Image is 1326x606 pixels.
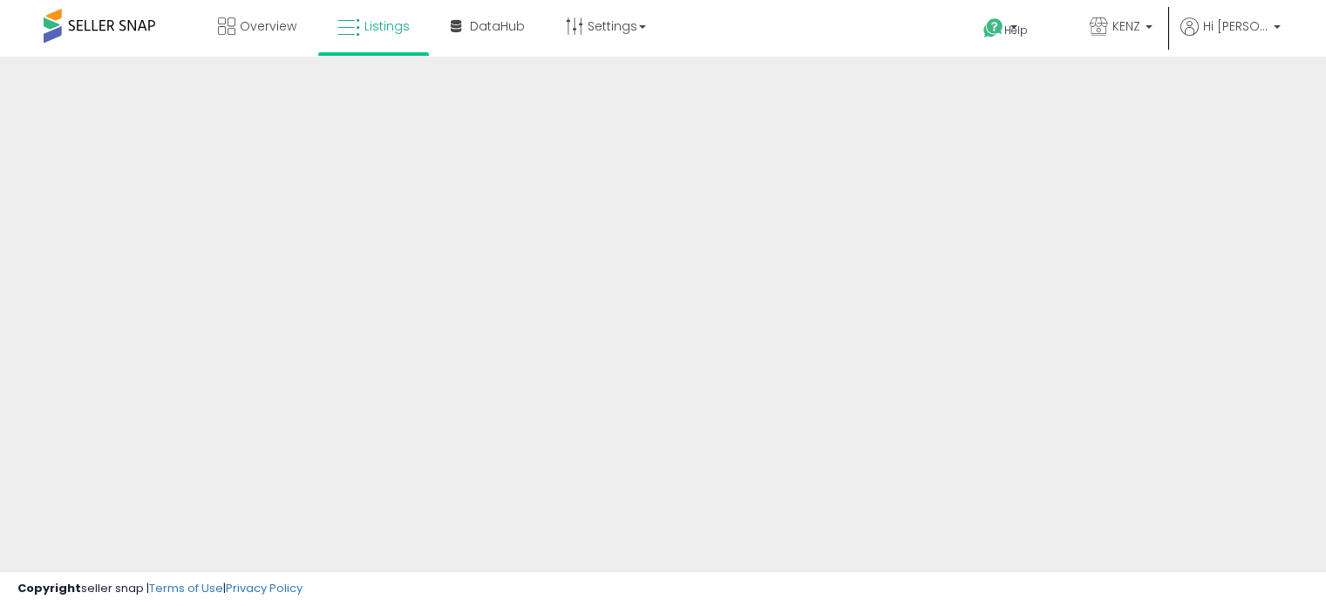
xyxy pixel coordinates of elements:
span: DataHub [470,17,525,35]
a: Privacy Policy [226,580,303,596]
span: Hi [PERSON_NAME] [1203,17,1268,35]
span: Listings [364,17,410,35]
a: Hi [PERSON_NAME] [1180,17,1281,57]
strong: Copyright [17,580,81,596]
a: Help [969,4,1062,57]
a: Terms of Use [149,580,223,596]
span: KENZ [1112,17,1140,35]
div: seller snap | | [17,581,303,597]
i: Get Help [983,17,1004,39]
span: Overview [240,17,296,35]
span: Help [1004,23,1028,37]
